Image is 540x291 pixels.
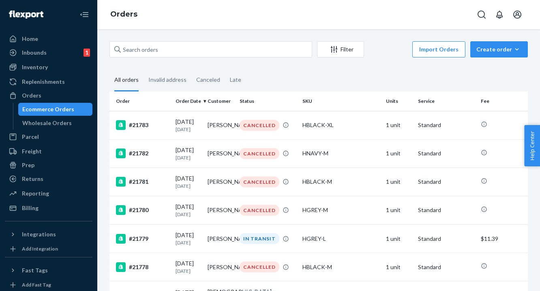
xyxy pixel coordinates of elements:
div: HBLACK-XL [302,121,379,129]
div: [DATE] [176,259,201,274]
div: Invalid address [148,69,186,90]
div: HNAVY-M [302,149,379,157]
a: Parcel [5,130,92,143]
a: Ecommerce Orders [18,103,93,116]
p: [DATE] [176,211,201,218]
button: Import Orders [412,41,465,57]
div: [DATE] [176,146,201,161]
ol: breadcrumbs [104,3,144,26]
div: Orders [22,91,41,100]
p: [DATE] [176,183,201,189]
button: Help Center [524,125,540,166]
div: #21782 [116,149,169,158]
div: All orders [114,69,139,91]
th: Status [236,91,299,111]
div: Ecommerce Orders [22,105,74,113]
img: Flexport logo [9,11,43,19]
a: Inventory [5,61,92,74]
div: Integrations [22,230,56,238]
button: Create order [470,41,528,57]
div: CANCELLED [240,261,279,272]
div: Wholesale Orders [22,119,72,127]
td: 1 unit [383,111,415,139]
a: Freight [5,145,92,158]
div: Create order [476,45,522,53]
div: CANCELLED [240,120,279,131]
div: #21783 [116,120,169,130]
td: [PERSON_NAME] [204,196,236,224]
button: Open notifications [491,6,508,23]
button: Integrations [5,228,92,241]
div: Freight [22,147,42,155]
th: Order Date [172,91,204,111]
div: #21778 [116,262,169,272]
div: Prep [22,161,34,169]
td: 1 unit [383,139,415,168]
div: Late [230,69,241,90]
td: [PERSON_NAME] [204,139,236,168]
p: [DATE] [176,268,201,274]
p: Standard [418,206,474,214]
div: 1 [84,49,90,57]
a: Orders [110,10,137,19]
div: Add Fast Tag [22,281,51,288]
a: Wholesale Orders [18,117,93,130]
button: Fast Tags [5,264,92,277]
div: Home [22,35,38,43]
input: Search orders [109,41,312,57]
p: Standard [418,149,474,157]
a: Orders [5,89,92,102]
td: 1 unit [383,168,415,196]
th: SKU [299,91,383,111]
td: 1 unit [383,225,415,253]
div: HBLACK-M [302,263,379,271]
button: Open Search Box [474,6,490,23]
div: Add Integration [22,245,58,252]
th: Service [415,91,478,111]
a: Add Integration [5,244,92,254]
td: [PERSON_NAME] [204,168,236,196]
p: [DATE] [176,154,201,161]
div: Returns [22,175,43,183]
a: Returns [5,172,92,185]
div: HGREY-M [302,206,379,214]
a: Add Fast Tag [5,280,92,290]
div: HGREY-L [302,235,379,243]
div: Inventory [22,63,48,71]
div: Filter [317,45,364,53]
div: Inbounds [22,49,47,57]
div: [DATE] [176,203,201,218]
p: [DATE] [176,239,201,246]
td: [PERSON_NAME] [204,253,236,281]
a: Billing [5,202,92,215]
a: Reporting [5,187,92,200]
div: [DATE] [176,174,201,189]
th: Units [383,91,415,111]
p: Standard [418,263,474,271]
div: Canceled [196,69,220,90]
td: 1 unit [383,196,415,224]
div: Parcel [22,133,39,141]
button: Filter [317,41,364,57]
div: CANCELLED [240,148,279,159]
div: Replenishments [22,78,65,86]
div: #21779 [116,234,169,244]
div: Fast Tags [22,266,48,274]
p: Standard [418,235,474,243]
div: IN TRANSIT [240,233,279,244]
div: Customer [208,98,233,104]
td: [PERSON_NAME] [204,111,236,139]
th: Order [109,91,172,111]
div: Reporting [22,189,49,198]
div: #21781 [116,177,169,187]
a: Replenishments [5,75,92,88]
a: Home [5,32,92,45]
td: 1 unit [383,253,415,281]
p: Standard [418,121,474,129]
div: HBLACK-M [302,178,379,186]
p: Standard [418,178,474,186]
button: Close Navigation [76,6,92,23]
div: CANCELLED [240,205,279,216]
p: [DATE] [176,126,201,133]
